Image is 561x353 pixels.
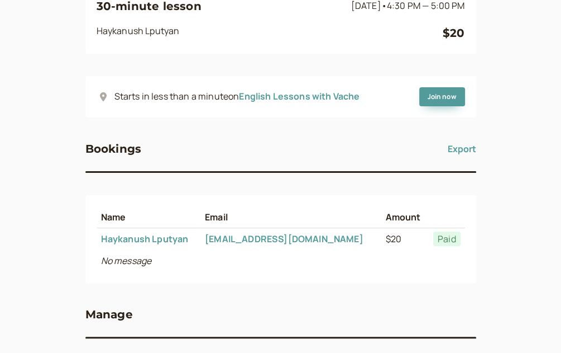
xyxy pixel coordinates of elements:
[97,206,201,228] th: Name
[505,299,561,353] iframe: Chat Widget
[200,206,381,228] th: Email
[114,90,360,104] div: Starts in less than a minute on
[381,228,429,250] td: $20
[101,255,152,267] i: No message
[239,90,359,102] a: English Lessons with Vache
[97,24,443,42] div: Haykanush Lputyan
[419,87,465,106] a: Join now
[381,206,429,228] th: Amount
[443,24,465,42] div: $20
[448,140,476,158] button: Export
[205,233,363,245] a: [EMAIL_ADDRESS][DOMAIN_NAME]
[101,233,189,245] a: Haykanush Lputyan
[85,305,133,323] h3: Manage
[85,140,142,158] h3: Bookings
[433,232,461,246] span: Paid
